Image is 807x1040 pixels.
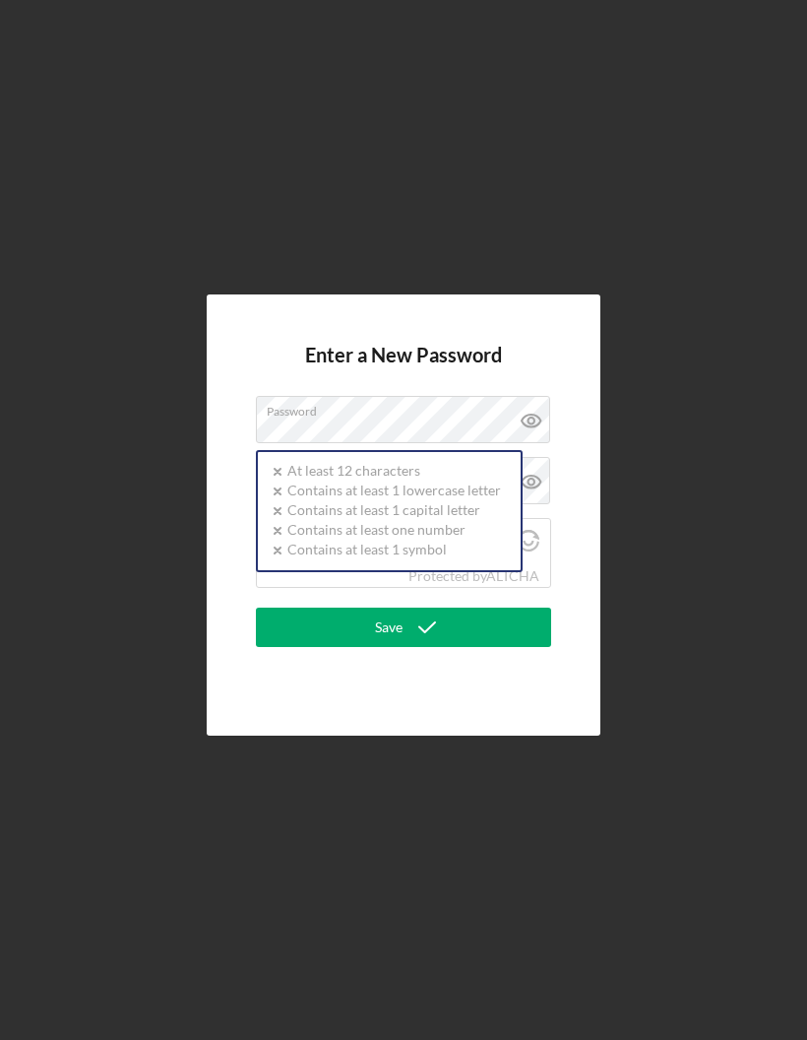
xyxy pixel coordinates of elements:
div: Protected by [408,568,539,584]
div: Contains at least 1 lowercase letter [268,482,501,501]
div: Save [375,608,403,647]
div: Contains at least 1 symbol [268,541,501,560]
label: Password [267,397,550,419]
button: Save [256,608,551,647]
h4: Enter a New Password [305,344,502,396]
div: Contains at least one number [268,521,501,541]
a: Visit Altcha.org [486,567,539,584]
a: Visit Altcha.org [518,538,539,554]
div: At least 12 characters [268,462,501,482]
div: Contains at least 1 capital letter [268,501,501,521]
